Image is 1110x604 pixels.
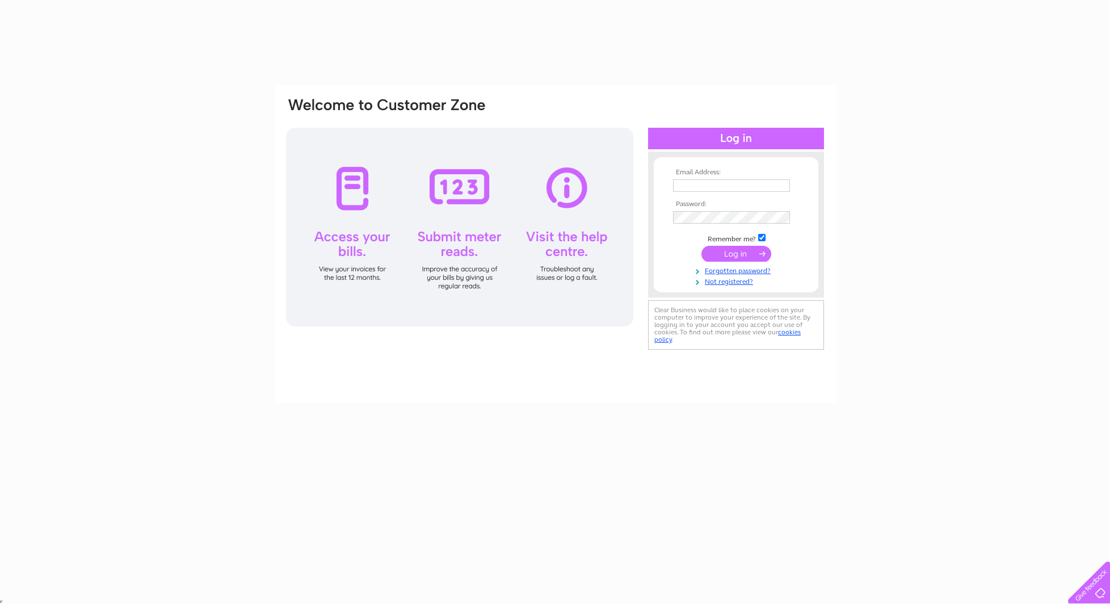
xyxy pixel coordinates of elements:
[673,275,802,286] a: Not registered?
[670,200,802,208] th: Password:
[670,169,802,177] th: Email Address:
[673,265,802,275] a: Forgotten password?
[670,232,802,244] td: Remember me?
[654,328,801,343] a: cookies policy
[701,246,771,262] input: Submit
[648,300,824,350] div: Clear Business would like to place cookies on your computer to improve your experience of the sit...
